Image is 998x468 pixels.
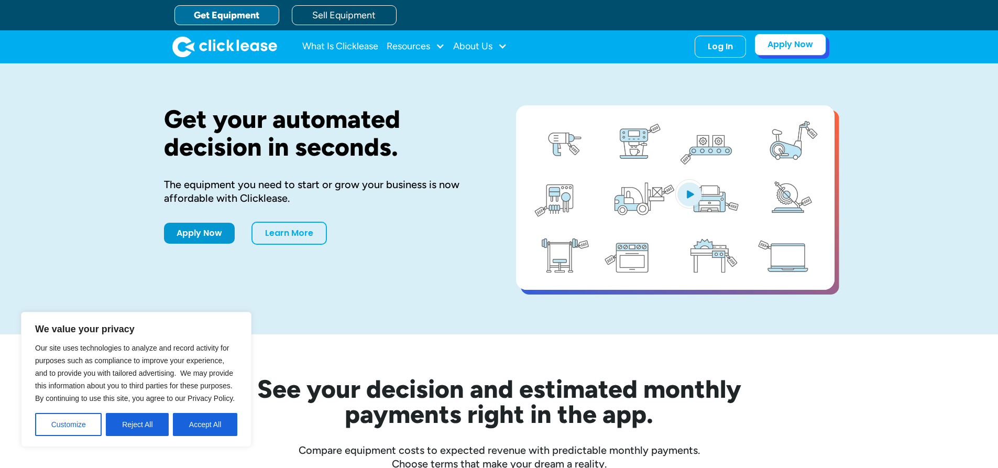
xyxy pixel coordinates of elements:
[106,413,169,436] button: Reject All
[453,36,507,57] div: About Us
[251,222,327,245] a: Learn More
[675,179,704,209] img: Blue play button logo on a light blue circular background
[292,5,397,25] a: Sell Equipment
[387,36,445,57] div: Resources
[164,223,235,244] a: Apply Now
[302,36,378,57] a: What Is Clicklease
[708,41,733,52] div: Log In
[173,413,237,436] button: Accept All
[172,36,277,57] a: home
[754,34,826,56] a: Apply Now
[164,178,482,205] div: The equipment you need to start or grow your business is now affordable with Clicklease.
[206,376,793,427] h2: See your decision and estimated monthly payments right in the app.
[172,36,277,57] img: Clicklease logo
[516,105,835,290] a: open lightbox
[164,105,482,161] h1: Get your automated decision in seconds.
[35,323,237,335] p: We value your privacy
[21,312,251,447] div: We value your privacy
[35,344,235,402] span: Our site uses technologies to analyze and record activity for purposes such as compliance to impr...
[174,5,279,25] a: Get Equipment
[35,413,102,436] button: Customize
